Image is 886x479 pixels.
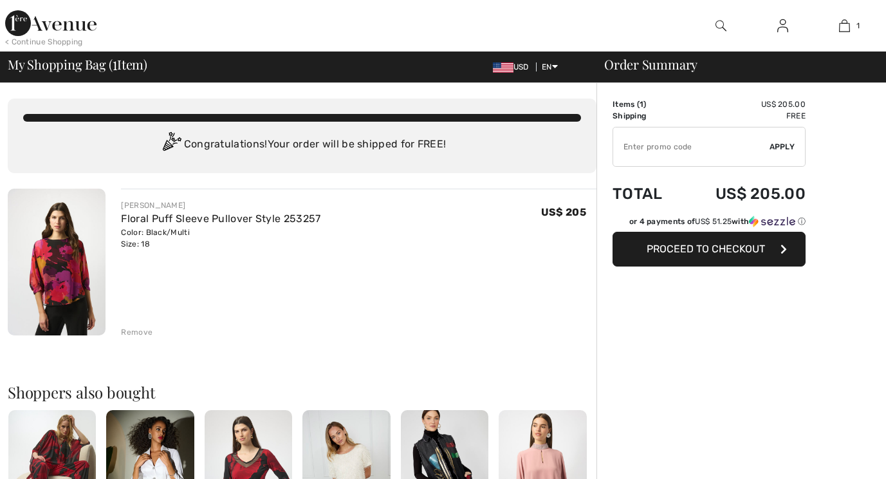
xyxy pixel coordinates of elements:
td: Total [613,172,681,216]
td: US$ 205.00 [681,99,806,110]
span: 1 [856,20,860,32]
a: Sign In [767,18,798,34]
span: 1 [640,100,643,109]
span: Apply [770,141,795,153]
input: Promo code [613,127,770,166]
span: EN [542,62,558,71]
img: search the website [715,18,726,33]
img: My Info [777,18,788,33]
div: or 4 payments of with [629,216,806,227]
img: Congratulation2.svg [158,132,184,158]
td: US$ 205.00 [681,172,806,216]
td: Items ( ) [613,99,681,110]
div: or 4 payments ofUS$ 51.25withSezzle Click to learn more about Sezzle [613,216,806,232]
img: Floral Puff Sleeve Pullover Style 253257 [8,189,106,335]
div: Order Summary [589,58,878,71]
span: My Shopping Bag ( Item) [8,58,147,71]
button: Proceed to Checkout [613,232,806,267]
img: 1ère Avenue [5,10,97,36]
td: Free [681,110,806,122]
span: US$ 51.25 [695,217,732,226]
div: Color: Black/Multi Size: 18 [121,227,320,250]
a: 1 [815,18,875,33]
img: US Dollar [493,62,513,73]
span: Proceed to Checkout [647,243,765,255]
div: [PERSON_NAME] [121,200,320,211]
span: 1 [113,55,117,71]
img: My Bag [839,18,850,33]
span: US$ 205 [541,206,586,218]
div: Remove [121,326,152,338]
h2: Shoppers also bought [8,384,596,400]
div: < Continue Shopping [5,36,83,48]
a: Floral Puff Sleeve Pullover Style 253257 [121,212,320,225]
div: Congratulations! Your order will be shipped for FREE! [23,132,581,158]
td: Shipping [613,110,681,122]
img: Sezzle [749,216,795,227]
span: USD [493,62,534,71]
